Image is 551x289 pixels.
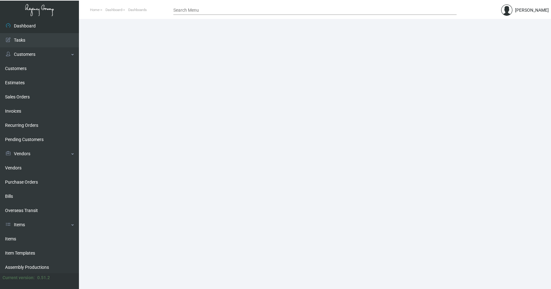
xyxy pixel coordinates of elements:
[37,274,50,281] div: 0.51.2
[501,4,512,16] img: admin@bootstrapmaster.com
[515,7,549,14] div: [PERSON_NAME]
[3,274,35,281] div: Current version:
[128,8,147,12] span: Dashboards
[105,8,122,12] span: Dashboard
[90,8,99,12] span: Home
